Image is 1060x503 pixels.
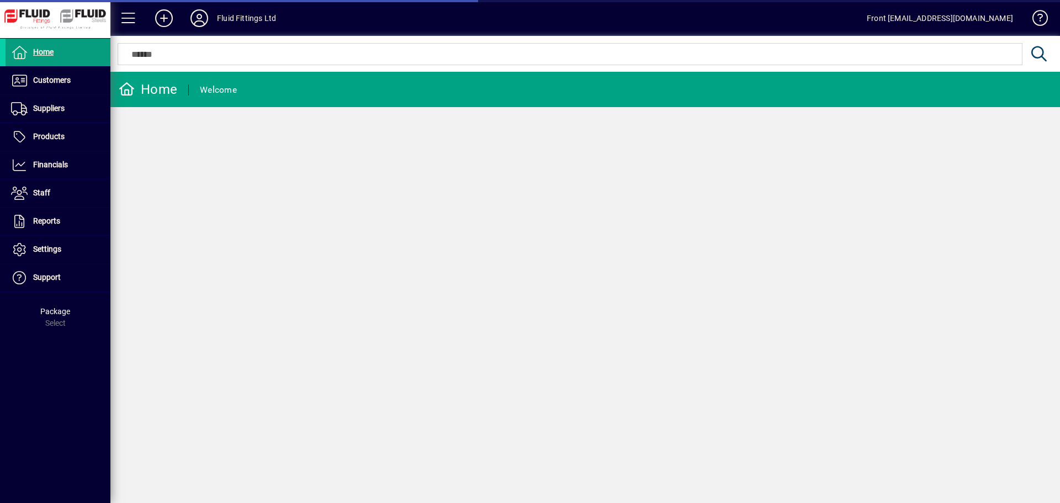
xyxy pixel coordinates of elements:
span: Home [33,47,54,56]
span: Package [40,307,70,316]
a: Customers [6,67,110,94]
a: Knowledge Base [1024,2,1046,38]
button: Profile [182,8,217,28]
div: Fluid Fittings Ltd [217,9,276,27]
span: Support [33,273,61,282]
span: Suppliers [33,104,65,113]
div: Welcome [200,81,237,99]
a: Financials [6,151,110,179]
span: Settings [33,245,61,253]
a: Settings [6,236,110,263]
a: Products [6,123,110,151]
a: Staff [6,179,110,207]
button: Add [146,8,182,28]
span: Reports [33,216,60,225]
span: Staff [33,188,50,197]
div: Home [119,81,177,98]
span: Financials [33,160,68,169]
a: Reports [6,208,110,235]
span: Customers [33,76,71,84]
a: Support [6,264,110,292]
a: Suppliers [6,95,110,123]
div: Front [EMAIL_ADDRESS][DOMAIN_NAME] [867,9,1013,27]
span: Products [33,132,65,141]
